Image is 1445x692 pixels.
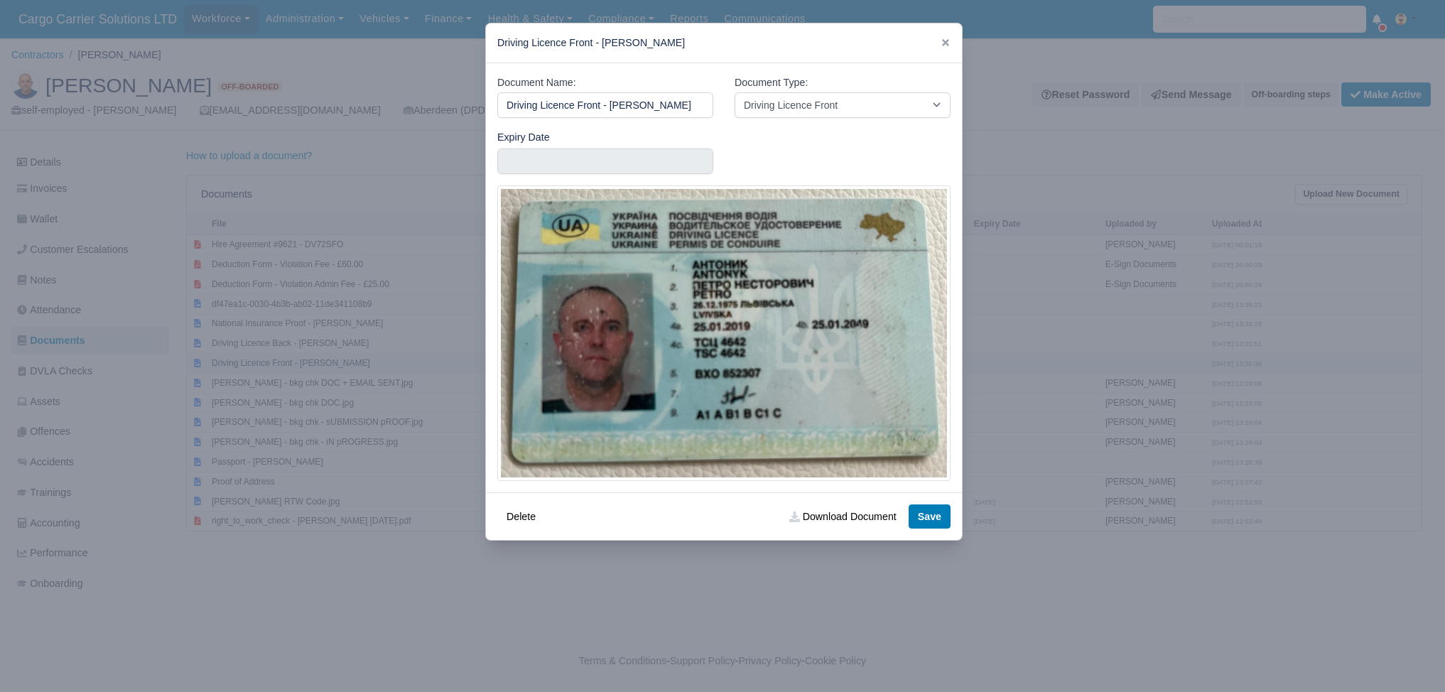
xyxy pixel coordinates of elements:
iframe: Chat Widget [1189,527,1445,692]
a: Download Document [780,504,905,529]
label: Expiry Date [497,129,550,146]
button: Delete [497,504,545,529]
label: Document Name: [497,75,576,91]
button: Save [909,504,951,529]
div: Driving Licence Front - [PERSON_NAME] [486,23,962,63]
label: Document Type: [735,75,808,91]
